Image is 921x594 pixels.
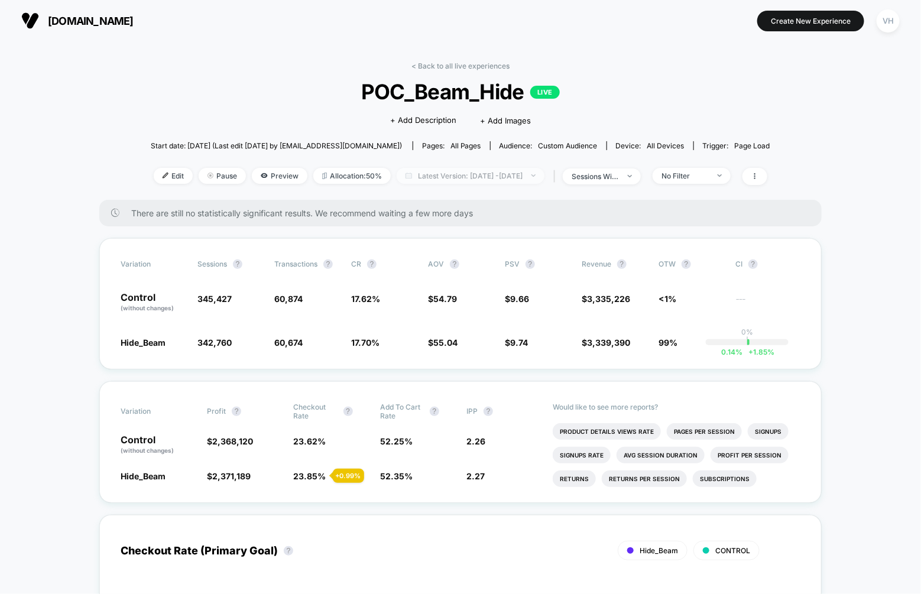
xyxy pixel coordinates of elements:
[121,471,166,481] span: Hide_Beam
[397,168,544,184] span: Latest Version: [DATE] - [DATE]
[274,337,303,348] span: 60,674
[743,348,775,356] span: 1.85 %
[182,79,740,104] span: POC_Beam_Hide
[154,168,193,184] span: Edit
[274,259,317,268] span: Transactions
[232,407,241,416] button: ?
[351,337,380,348] span: 17.70 %
[500,141,598,150] div: Audience:
[510,337,528,348] span: 9.74
[553,447,611,463] li: Signups Rate
[380,403,424,420] span: Add To Cart Rate
[131,208,798,218] span: There are still no statistically significant results. We recommend waiting a few more days
[711,447,789,463] li: Profit Per Session
[480,116,531,125] span: + Add Images
[428,294,457,304] span: $
[121,435,195,455] p: Control
[617,447,705,463] li: Avg Session Duration
[380,436,413,446] span: 52.25 %
[647,141,685,150] span: all devices
[274,294,303,304] span: 60,874
[667,423,742,440] li: Pages Per Session
[163,173,168,178] img: edit
[351,294,380,304] span: 17.62 %
[313,168,391,184] span: Allocation: 50%
[659,337,677,348] span: 99%
[693,470,757,487] li: Subscriptions
[582,259,611,268] span: Revenue
[484,407,493,416] button: ?
[121,259,186,269] span: Variation
[207,173,213,178] img: end
[572,172,619,181] div: sessions with impression
[703,141,770,150] div: Trigger:
[294,403,338,420] span: Checkout Rate
[252,168,307,184] span: Preview
[284,546,293,556] button: ?
[505,259,520,268] span: PSV
[450,259,459,269] button: ?
[749,348,754,356] span: +
[433,337,458,348] span: 55.04
[212,471,251,481] span: 2,371,189
[121,447,174,454] span: (without changes)
[294,436,326,446] span: 23.62 %
[411,61,510,70] a: < Back to all live experiences
[466,471,485,481] span: 2.27
[199,168,246,184] span: Pause
[323,259,333,269] button: ?
[343,407,353,416] button: ?
[877,9,900,33] div: VH
[351,259,361,268] span: CR
[197,337,232,348] span: 342,760
[151,141,402,150] span: Start date: [DATE] (Last edit [DATE] by [EMAIL_ADDRESS][DOMAIN_NAME])
[505,337,528,348] span: $
[197,259,227,268] span: Sessions
[121,304,174,311] span: (without changes)
[466,436,485,446] span: 2.26
[430,407,439,416] button: ?
[422,141,481,150] div: Pages:
[333,469,364,483] div: + 0.99 %
[602,470,687,487] li: Returns Per Session
[197,294,232,304] span: 345,427
[746,336,748,345] p: |
[582,337,630,348] span: $
[607,141,693,150] span: Device:
[510,294,529,304] span: 9.66
[530,86,560,99] p: LIVE
[531,174,536,177] img: end
[757,11,864,31] button: Create New Experience
[428,259,444,268] span: AOV
[873,9,903,33] button: VH
[735,141,770,150] span: Page Load
[722,348,743,356] span: 0.14 %
[294,471,326,481] span: 23.85 %
[741,327,753,336] p: 0%
[406,173,412,178] img: calendar
[718,174,722,177] img: end
[587,337,630,348] span: 3,339,390
[390,115,456,126] span: + Add Description
[207,471,251,481] span: $
[450,141,481,150] span: all pages
[640,546,678,555] span: Hide_Beam
[428,337,458,348] span: $
[121,337,166,348] span: Hide_Beam
[553,470,596,487] li: Returns
[550,168,563,185] span: |
[659,294,676,304] span: <1%
[367,259,377,269] button: ?
[661,171,709,180] div: No Filter
[628,175,632,177] img: end
[735,296,800,313] span: ---
[539,141,598,150] span: Custom Audience
[466,407,478,416] span: IPP
[748,423,789,440] li: Signups
[48,15,134,27] span: [DOMAIN_NAME]
[322,173,327,179] img: rebalance
[121,403,186,420] span: Variation
[735,259,800,269] span: CI
[715,546,750,555] span: CONTROL
[212,436,253,446] span: 2,368,120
